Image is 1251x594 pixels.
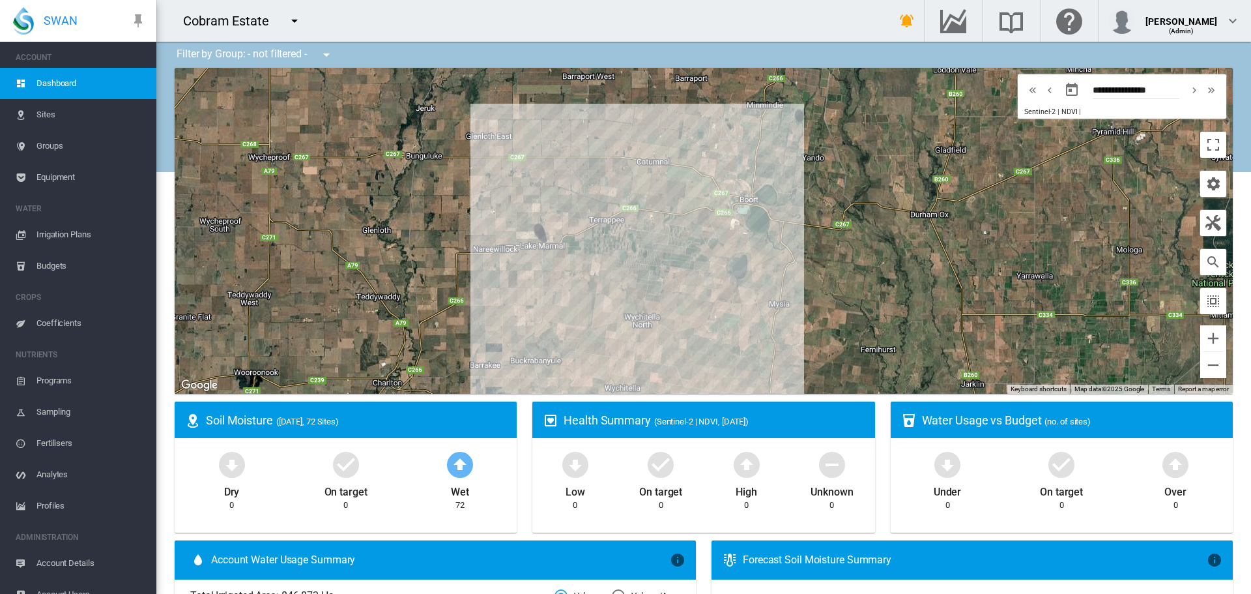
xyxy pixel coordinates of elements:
[1200,132,1226,158] button: Toggle fullscreen view
[894,8,920,34] button: icon-bell-ring
[829,499,834,511] div: 0
[313,42,339,68] button: icon-menu-down
[938,13,969,29] md-icon: Go to the Data Hub
[16,527,146,548] span: ADMINISTRATION
[901,413,917,428] md-icon: icon-cup-water
[1200,249,1226,275] button: icon-magnify
[1178,385,1229,393] a: Report a map error
[1186,82,1203,98] button: icon-chevron-right
[564,412,864,428] div: Health Summary
[1059,499,1064,511] div: 0
[639,480,682,499] div: On target
[330,449,362,480] md-icon: icon-checkbox-marked-circle
[1187,82,1201,98] md-icon: icon-chevron-right
[36,490,146,522] span: Profiles
[229,499,234,511] div: 0
[455,499,465,511] div: 72
[36,548,146,579] span: Account Details
[185,413,201,428] md-icon: icon-map-marker-radius
[1203,82,1220,98] button: icon-chevron-double-right
[178,377,221,394] img: Google
[645,449,676,480] md-icon: icon-checkbox-marked-circle
[1200,171,1226,197] button: icon-cog
[1046,449,1077,480] md-icon: icon-checkbox-marked-circle
[36,459,146,490] span: Analytes
[1164,480,1186,499] div: Over
[276,417,339,426] span: ([DATE], 72 Sites)
[922,412,1222,428] div: Water Usage vs Budget
[1204,82,1218,98] md-icon: icon-chevron-double-right
[16,344,146,365] span: NUTRIENTS
[36,130,146,162] span: Groups
[1205,254,1221,270] md-icon: icon-magnify
[190,552,206,568] md-icon: icon-water
[1225,13,1241,29] md-icon: icon-chevron-down
[216,449,248,480] md-icon: icon-arrow-down-bold-circle
[1200,352,1226,378] button: Zoom out
[932,449,963,480] md-icon: icon-arrow-down-bold-circle
[560,449,591,480] md-icon: icon-arrow-down-bold-circle
[722,552,738,568] md-icon: icon-thermometer-lines
[1169,27,1194,35] span: (Admin)
[1074,385,1144,393] span: Map data ©2025 Google
[36,219,146,250] span: Irrigation Plans
[36,365,146,396] span: Programs
[1205,293,1221,309] md-icon: icon-select-all
[1011,385,1067,394] button: Keyboard shortcuts
[1042,82,1057,98] md-icon: icon-chevron-left
[13,7,34,35] img: SWAN-Landscape-Logo-Colour-drop.png
[1109,8,1135,34] img: profile.jpg
[811,480,853,499] div: Unknown
[1152,385,1170,393] a: Terms
[659,499,663,511] div: 0
[1044,417,1091,426] span: (no. of sites)
[934,480,962,499] div: Under
[1026,82,1040,98] md-icon: icon-chevron-double-left
[36,162,146,193] span: Equipment
[945,499,950,511] div: 0
[178,377,221,394] a: Open this area in Google Maps (opens a new window)
[287,13,302,29] md-icon: icon-menu-down
[736,480,757,499] div: High
[996,13,1027,29] md-icon: Search the knowledge base
[670,552,685,568] md-icon: icon-information
[16,198,146,219] span: WATER
[1205,176,1221,192] md-icon: icon-cog
[816,449,848,480] md-icon: icon-minus-circle
[183,12,281,30] div: Cobram Estate
[744,499,749,511] div: 0
[36,428,146,459] span: Fertilisers
[1173,499,1178,511] div: 0
[731,449,762,480] md-icon: icon-arrow-up-bold-circle
[36,68,146,99] span: Dashboard
[224,480,240,499] div: Dry
[1200,288,1226,314] button: icon-select-all
[451,480,469,499] div: Wet
[1041,82,1058,98] button: icon-chevron-left
[36,250,146,282] span: Budgets
[167,42,343,68] div: Filter by Group: - not filtered -
[36,396,146,428] span: Sampling
[343,499,348,511] div: 0
[1054,13,1085,29] md-icon: Click here for help
[324,480,367,499] div: On target
[44,12,78,29] span: SWAN
[130,13,146,29] md-icon: icon-pin
[16,287,146,308] span: CROPS
[1160,449,1191,480] md-icon: icon-arrow-up-bold-circle
[573,499,577,511] div: 0
[1059,77,1085,103] button: md-calendar
[1207,552,1222,568] md-icon: icon-information
[1079,108,1081,116] span: |
[543,413,558,428] md-icon: icon-heart-box-outline
[36,99,146,130] span: Sites
[654,417,749,426] span: (Sentinel-2 | NDVI, [DATE])
[36,308,146,339] span: Coefficients
[743,553,1207,567] div: Forecast Soil Moisture Summary
[444,449,476,480] md-icon: icon-arrow-up-bold-circle
[1024,82,1041,98] button: icon-chevron-double-left
[1145,10,1217,23] div: [PERSON_NAME]
[16,47,146,68] span: ACCOUNT
[899,13,915,29] md-icon: icon-bell-ring
[206,412,506,428] div: Soil Moisture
